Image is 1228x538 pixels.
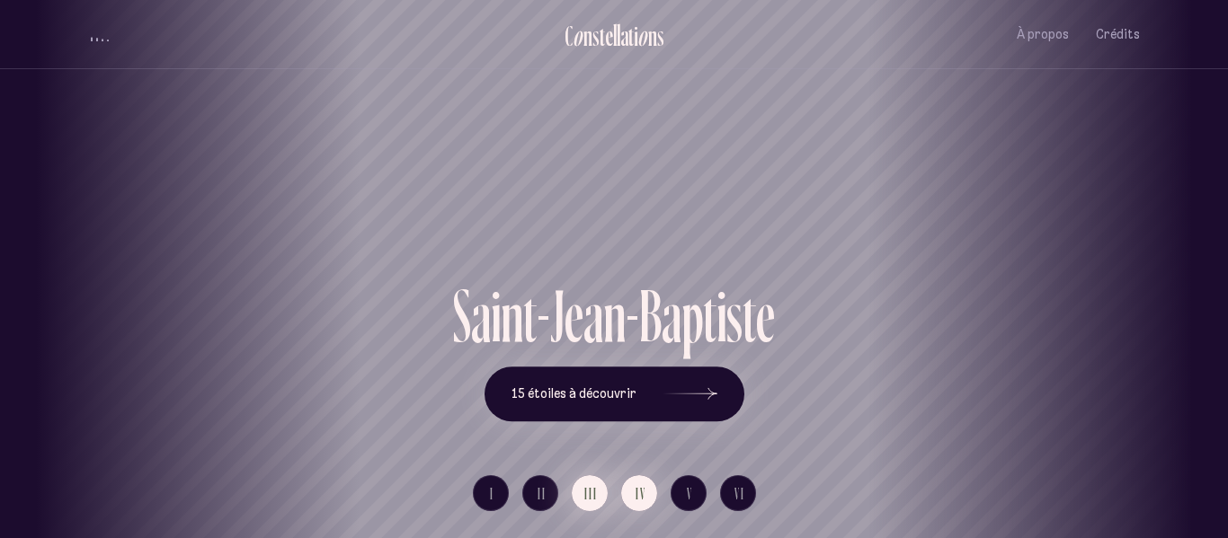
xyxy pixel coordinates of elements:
span: III [584,486,598,501]
span: I [490,486,494,501]
div: t [703,278,716,353]
div: s [657,21,664,50]
div: s [726,278,743,353]
div: l [617,21,620,50]
button: À propos [1017,13,1069,56]
div: - [626,278,639,353]
div: - [537,278,550,353]
div: i [634,21,638,50]
div: e [565,278,583,353]
div: B [639,278,662,353]
span: Crédits [1096,27,1140,42]
span: II [538,486,547,501]
span: 15 étoiles à découvrir [512,386,636,401]
div: e [605,21,613,50]
button: V [671,475,707,511]
div: t [600,21,605,50]
span: IV [636,486,646,501]
div: o [637,21,648,50]
div: n [648,21,657,50]
button: II [522,475,558,511]
span: V [687,486,693,501]
div: C [565,21,573,50]
div: e [756,278,775,353]
div: t [743,278,756,353]
span: VI [734,486,745,501]
div: J [550,278,565,353]
div: o [573,21,583,50]
div: n [583,21,592,50]
div: t [628,21,634,50]
div: S [453,278,471,353]
div: a [662,278,681,353]
div: p [681,278,703,353]
div: a [583,278,603,353]
div: n [501,278,523,353]
div: a [620,21,628,50]
button: I [473,475,509,511]
button: VI [720,475,756,511]
button: IV [621,475,657,511]
button: volume audio [88,25,111,44]
div: n [603,278,626,353]
div: t [523,278,537,353]
span: À propos [1017,27,1069,42]
button: III [572,475,608,511]
div: a [471,278,491,353]
button: Crédits [1096,13,1140,56]
button: 15 étoiles à découvrir [485,366,744,422]
div: i [491,278,501,353]
div: i [716,278,726,353]
div: s [592,21,600,50]
div: l [613,21,617,50]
